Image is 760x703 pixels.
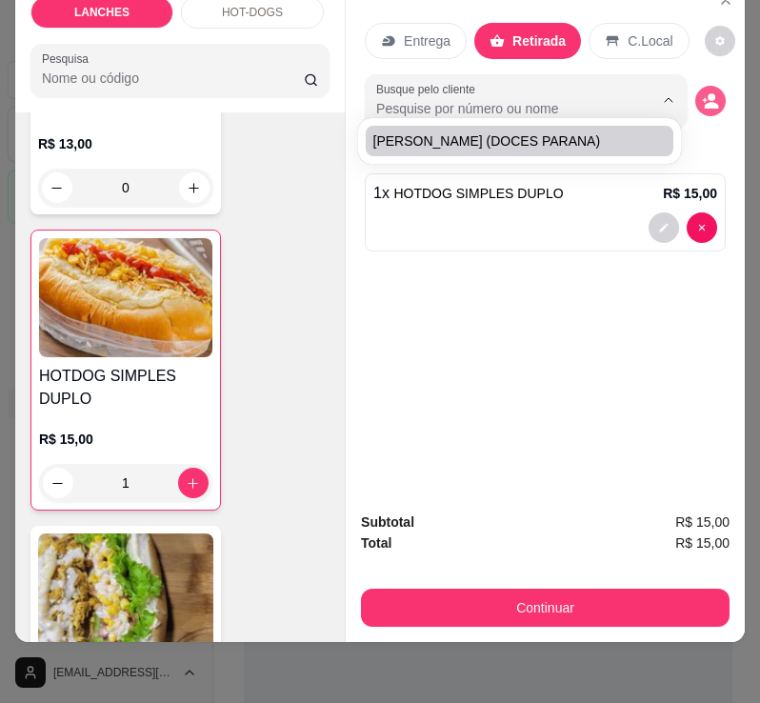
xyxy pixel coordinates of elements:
button: Continuar [361,589,730,627]
button: decrease-product-quantity [42,172,72,203]
p: C.Local [628,31,672,50]
label: Pesquisa [42,50,95,67]
p: 1 x [373,182,564,205]
label: Busque pelo cliente [376,81,482,97]
input: Busque pelo cliente [376,99,623,118]
img: product-image [38,533,213,653]
ul: Suggestions [366,126,673,156]
span: R$ 15,00 [675,512,730,532]
strong: Total [361,535,391,551]
button: decrease-product-quantity [649,212,679,243]
p: LANCHES [74,5,130,20]
div: Suggestions [362,122,677,160]
span: R$ 15,00 [675,532,730,553]
p: HOT-DOGS [222,5,283,20]
p: R$ 13,00 [38,134,213,153]
input: Pesquisa [42,69,304,88]
button: increase-product-quantity [178,468,209,498]
p: R$ 15,00 [663,184,717,203]
p: R$ 15,00 [39,430,212,449]
h4: HOTDOG SIMPLES DUPLO [39,365,212,411]
strong: Subtotal [361,514,414,530]
img: product-image [39,238,212,357]
span: HOTDOG SIMPLES DUPLO [393,186,563,201]
button: increase-product-quantity [179,172,210,203]
button: decrease-product-quantity [43,468,73,498]
button: decrease-product-quantity [687,212,717,243]
p: Retirada [512,31,566,50]
button: decrease-product-quantity [705,26,735,56]
span: [PERSON_NAME] (DOCES PARANA) [373,131,647,151]
button: Show suggestions [653,85,684,115]
p: Entrega [404,31,450,50]
button: decrease-product-quantity [695,86,726,116]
